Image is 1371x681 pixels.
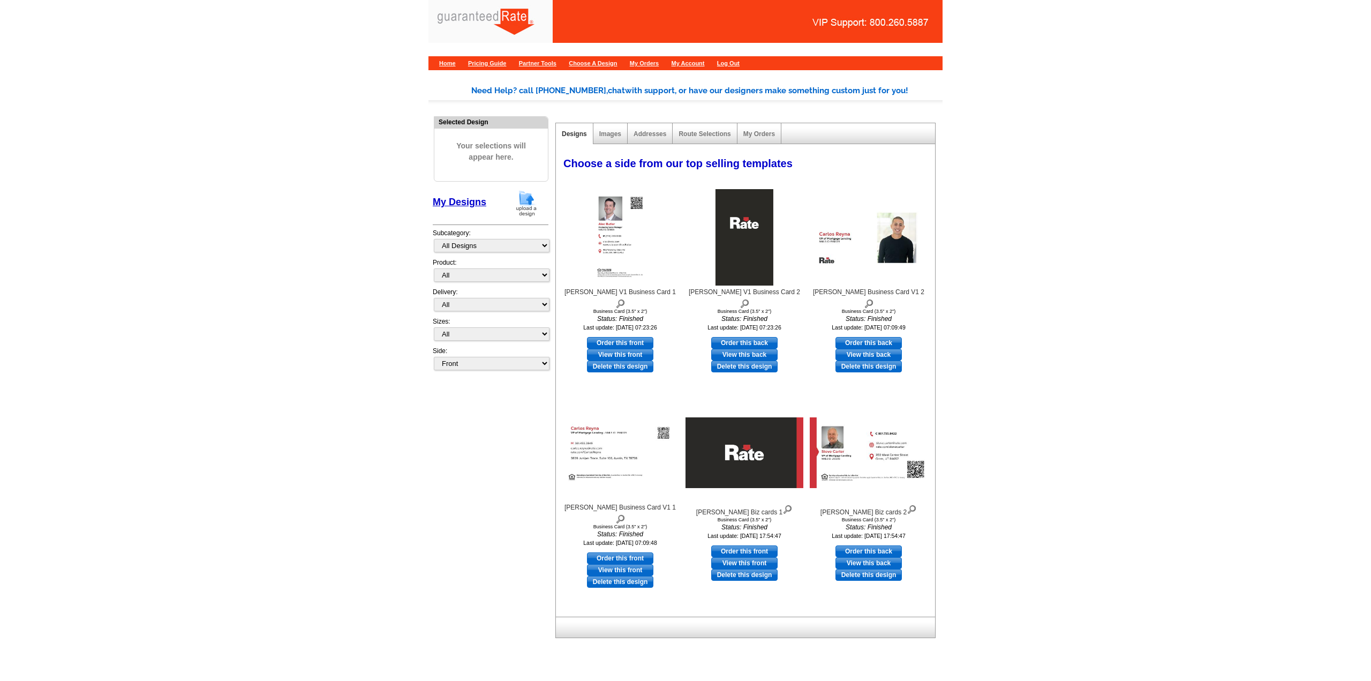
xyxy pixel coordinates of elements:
a: Delete this design [835,569,902,581]
img: Alec Butler V1 Business Card 1 [591,189,649,286]
i: Status: Finished [561,314,679,324]
a: Choose A Design [569,60,617,66]
div: Business Card (3.5" x 2") [685,309,803,314]
img: view design details [615,297,626,309]
div: [PERSON_NAME] V1 Business Card 2 [685,287,803,309]
small: Last update: [DATE] 07:23:26 [583,324,657,331]
a: Delete this design [587,361,653,372]
a: use this design [835,545,902,557]
div: Subcategory: [433,228,548,258]
a: use this design [587,337,653,349]
div: Business Card (3.5" x 2") [561,309,679,314]
div: Product: [433,258,548,287]
div: Business Card (3.5" x 2") [810,517,928,522]
div: [PERSON_NAME] Biz cards 1 [685,503,803,517]
a: My Orders [630,60,659,66]
small: Last update: [DATE] 07:23:26 [707,324,781,331]
a: View this front [587,564,653,576]
div: [PERSON_NAME] Biz cards 2 [810,503,928,517]
i: Status: Finished [561,529,679,539]
a: use this design [711,337,778,349]
small: Last update: [DATE] 07:09:49 [832,324,906,331]
img: Carlos Reyna Business Card V1 2 [810,202,928,273]
small: Last update: [DATE] 17:54:47 [707,533,781,539]
a: use this design [587,552,653,564]
img: view design details [782,503,793,514]
i: Status: Finished [810,314,928,324]
div: [PERSON_NAME] Business Card V1 2 [810,287,928,309]
a: Delete this design [587,576,653,588]
img: S.Carter Biz cards 1 [685,417,803,488]
div: Business Card (3.5" x 2") [810,309,928,314]
a: My Designs [433,197,486,207]
a: Log Out [717,60,740,66]
div: [PERSON_NAME] Business Card V1 1 [561,503,679,524]
img: Alec Butler V1 Business Card 2 [715,189,773,286]
a: Designs [562,130,587,138]
a: Pricing Guide [468,60,507,66]
img: view design details [907,503,917,514]
a: My Orders [743,130,775,138]
div: [PERSON_NAME] V1 Business Card 1 [561,287,679,309]
a: View this back [711,349,778,361]
a: Images [599,130,621,138]
a: View this back [835,349,902,361]
img: view design details [615,512,626,524]
a: Delete this design [711,569,778,581]
a: View this back [835,557,902,569]
a: Delete this design [711,361,778,372]
span: chat [608,86,625,95]
div: Selected Design [434,117,548,127]
a: Route Selections [679,130,730,138]
small: Last update: [DATE] 17:54:47 [832,533,906,539]
span: Your selections will appear here. [442,130,540,174]
a: View this front [711,557,778,569]
img: upload-design [513,190,540,217]
a: My Account [672,60,705,66]
div: Side: [433,346,548,371]
i: Status: Finished [685,314,803,324]
i: Status: Finished [685,522,803,532]
span: Choose a side from our top selling templates [563,158,793,169]
a: use this design [835,337,902,349]
img: Carlos Reyna Business Card V1 1 [561,417,679,488]
div: Need Help? call [PHONE_NUMBER], with support, or have our designers make something custom just fo... [471,85,943,97]
a: Home [439,60,456,66]
img: view design details [740,297,750,309]
div: Delivery: [433,287,548,317]
a: Addresses [634,130,666,138]
a: Partner Tools [519,60,556,66]
i: Status: Finished [810,522,928,532]
a: View this front [587,349,653,361]
a: use this design [711,545,778,557]
div: Business Card (3.5" x 2") [561,524,679,529]
img: view design details [864,297,874,309]
a: Delete this design [835,361,902,372]
div: Business Card (3.5" x 2") [685,517,803,522]
img: S.Carter Biz cards 2 [810,417,928,488]
div: Sizes: [433,317,548,346]
small: Last update: [DATE] 07:09:48 [583,540,657,546]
